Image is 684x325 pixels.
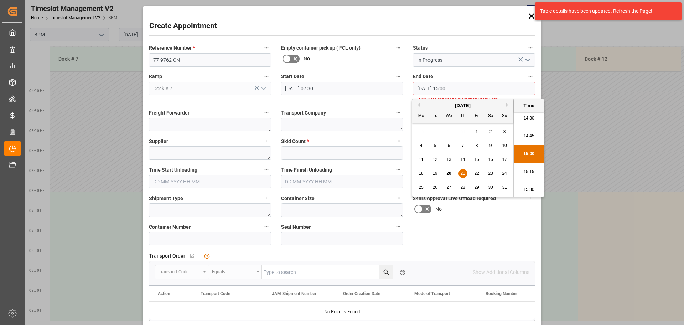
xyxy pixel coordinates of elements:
div: Choose Sunday, August 10th, 2025 [500,141,509,150]
button: Empty container pick up ( FCL only) [394,43,403,52]
span: Status [413,44,428,52]
div: Choose Sunday, August 31st, 2025 [500,183,509,192]
div: Choose Tuesday, August 12th, 2025 [431,155,440,164]
span: Skid Count [281,138,309,145]
span: No [435,205,442,213]
div: Table details have been updated. Refresh the Page!. [540,7,671,15]
input: DD.MM.YYYY HH:MM [413,82,535,95]
div: Transport Code [159,267,201,275]
input: DD.MM.YYYY HH:MM [149,175,271,188]
span: Booking Number [486,291,518,296]
span: End Date [413,73,433,80]
div: Su [500,112,509,121]
div: Choose Friday, August 15th, 2025 [472,155,481,164]
span: Start Date [281,73,304,80]
div: Choose Sunday, August 3rd, 2025 [500,127,509,136]
button: Previous Month [416,103,420,107]
span: 29 [474,185,479,190]
div: Choose Sunday, August 24th, 2025 [500,169,509,178]
span: Transport Code [201,291,230,296]
span: 26 [432,185,437,190]
button: Container Size [394,193,403,203]
span: 6 [448,143,450,148]
div: Choose Friday, August 1st, 2025 [472,127,481,136]
div: Choose Tuesday, August 5th, 2025 [431,141,440,150]
button: Seal Number [394,222,403,231]
span: 12 [432,157,437,162]
button: Container Number [262,222,271,231]
button: Reference Number * [262,43,271,52]
span: Reference Number [149,44,195,52]
button: Time Finish Unloading [394,165,403,174]
div: Choose Wednesday, August 20th, 2025 [445,169,454,178]
div: Choose Wednesday, August 13th, 2025 [445,155,454,164]
button: open menu [208,265,262,279]
button: Next Month [506,103,510,107]
div: Equals [212,267,254,275]
span: Transport Order [149,252,185,260]
span: 16 [488,157,493,162]
div: Action [158,291,170,296]
span: 5 [434,143,436,148]
div: Choose Tuesday, August 19th, 2025 [431,169,440,178]
div: Choose Thursday, August 14th, 2025 [458,155,467,164]
div: Choose Monday, August 25th, 2025 [417,183,426,192]
span: 17 [502,157,507,162]
span: Mode of Transport [414,291,450,296]
div: Choose Thursday, August 28th, 2025 [458,183,467,192]
span: 28 [460,185,465,190]
li: 15:15 [514,163,544,181]
span: 9 [489,143,492,148]
span: Container Number [149,223,191,231]
button: Skid Count * [394,136,403,146]
div: Choose Saturday, August 30th, 2025 [486,183,495,192]
div: Choose Thursday, August 21st, 2025 [458,169,467,178]
span: Seal Number [281,223,311,231]
button: Status [526,43,535,52]
span: Container Size [281,195,315,202]
div: Time [515,102,542,109]
li: 14:30 [514,110,544,127]
span: 19 [432,171,437,176]
button: Freight Forwarder [262,108,271,117]
span: 1 [476,129,478,134]
button: Supplier [262,136,271,146]
div: Choose Saturday, August 16th, 2025 [486,155,495,164]
div: Choose Friday, August 22nd, 2025 [472,169,481,178]
button: End Date [526,72,535,81]
button: open menu [522,55,532,66]
div: Choose Thursday, August 7th, 2025 [458,141,467,150]
span: 8 [476,143,478,148]
div: Choose Monday, August 11th, 2025 [417,155,426,164]
div: Choose Monday, August 4th, 2025 [417,141,426,150]
button: Transport Company [394,108,403,117]
div: Choose Friday, August 8th, 2025 [472,141,481,150]
span: Ramp [149,73,162,80]
span: Shipment Type [149,195,183,202]
div: Sa [486,112,495,121]
div: We [445,112,454,121]
span: Transport Company [281,109,326,117]
h2: Create Appointment [149,20,217,32]
span: 14 [460,157,465,162]
div: month 2025-08 [414,125,512,194]
span: 21 [460,171,465,176]
button: open menu [258,83,268,94]
input: DD.MM.YYYY HH:MM [281,82,403,95]
div: Choose Wednesday, August 6th, 2025 [445,141,454,150]
div: Choose Saturday, August 2nd, 2025 [486,127,495,136]
span: 20 [446,171,451,176]
div: Choose Saturday, August 9th, 2025 [486,141,495,150]
div: Fr [472,112,481,121]
span: 22 [474,171,479,176]
button: Start Date [394,72,403,81]
input: DD.MM.YYYY HH:MM [281,175,403,188]
span: Freight Forwarder [149,109,190,117]
div: Mo [417,112,426,121]
div: Choose Saturday, August 23rd, 2025 [486,169,495,178]
li: 14:45 [514,127,544,145]
li: End Date cannot be older than Start Date [419,96,529,103]
div: Choose Friday, August 29th, 2025 [472,183,481,192]
span: 11 [419,157,423,162]
span: JAM Shipment Number [272,291,316,296]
